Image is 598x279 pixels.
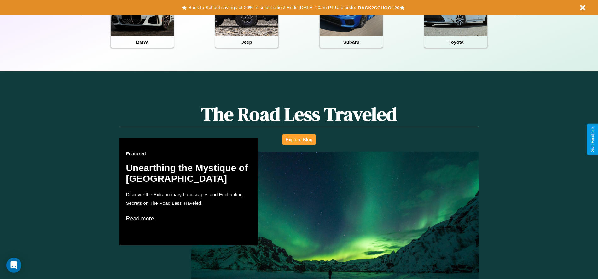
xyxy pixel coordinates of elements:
h3: Featured [126,151,252,156]
button: Back to School savings of 20% in select cities! Ends [DATE] 10am PT.Use code: [187,3,357,12]
div: Open Intercom Messenger [6,258,21,273]
h1: The Road Less Traveled [119,101,478,127]
b: BACK2SCHOOL20 [358,5,400,10]
button: Explore Blog [282,134,316,145]
h4: Subaru [320,36,383,48]
div: Give Feedback [590,127,595,152]
p: Read more [126,214,252,224]
h4: Toyota [424,36,487,48]
h2: Unearthing the Mystique of [GEOGRAPHIC_DATA] [126,163,252,184]
h4: Jeep [215,36,278,48]
h4: BMW [111,36,174,48]
p: Discover the Extraordinary Landscapes and Enchanting Secrets on The Road Less Traveled. [126,190,252,207]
